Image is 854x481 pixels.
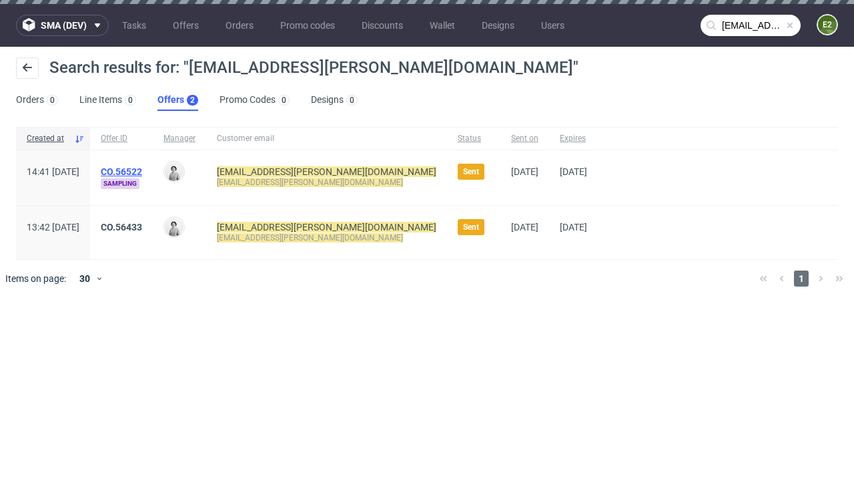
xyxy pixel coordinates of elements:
[354,15,411,36] a: Discounts
[350,96,354,105] div: 0
[533,15,572,36] a: Users
[560,222,587,232] span: [DATE]
[41,21,87,30] span: sma (dev)
[311,90,358,111] a: Designs0
[27,166,79,177] span: 14:41 [DATE]
[818,15,837,34] figcaption: e2
[163,133,195,144] span: Manager
[49,58,578,77] span: Search results for: "[EMAIL_ADDRESS][PERSON_NAME][DOMAIN_NAME]"
[560,166,587,177] span: [DATE]
[217,222,436,232] mark: [EMAIL_ADDRESS][PERSON_NAME][DOMAIN_NAME]
[165,162,183,181] img: Dudek Mariola
[128,96,133,105] div: 0
[50,96,55,105] div: 0
[422,15,463,36] a: Wallet
[217,233,403,243] mark: [EMAIL_ADDRESS][PERSON_NAME][DOMAIN_NAME]
[16,90,58,111] a: Orders0
[458,133,490,144] span: Status
[165,218,183,236] img: Dudek Mariola
[282,96,286,105] div: 0
[218,15,262,36] a: Orders
[27,222,79,232] span: 13:42 [DATE]
[101,222,142,232] a: CO.56433
[794,271,809,287] span: 1
[463,222,479,232] span: Sent
[114,15,154,36] a: Tasks
[101,178,139,189] span: Sampling
[511,166,538,177] span: [DATE]
[71,269,95,288] div: 30
[79,90,136,111] a: Line Items0
[272,15,343,36] a: Promo codes
[101,133,142,144] span: Offer ID
[511,222,538,232] span: [DATE]
[217,166,436,177] mark: [EMAIL_ADDRESS][PERSON_NAME][DOMAIN_NAME]
[16,15,109,36] button: sma (dev)
[190,96,195,105] div: 2
[27,133,69,144] span: Created at
[101,166,142,177] a: CO.56522
[5,272,66,285] span: Items on page:
[560,133,587,144] span: Expires
[511,133,538,144] span: Sent on
[220,90,290,111] a: Promo Codes0
[463,166,479,177] span: Sent
[217,178,403,187] mark: [EMAIL_ADDRESS][PERSON_NAME][DOMAIN_NAME]
[217,133,436,144] span: Customer email
[157,90,198,111] a: Offers2
[474,15,522,36] a: Designs
[165,15,207,36] a: Offers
